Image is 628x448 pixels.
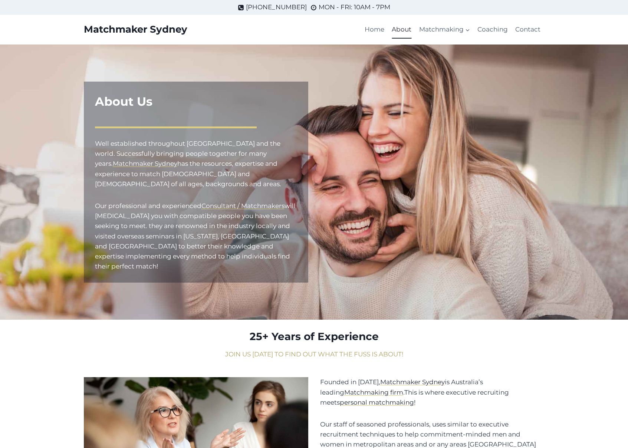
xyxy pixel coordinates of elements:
a: Home [361,21,388,39]
mark: Well established throughout [GEOGRAPHIC_DATA] and the world. Successfully bringing people togethe... [95,140,280,167]
p: has the resources, expertise and experience to match [DEMOGRAPHIC_DATA] and [DEMOGRAPHIC_DATA] of... [95,139,297,189]
p: JOIN US [DATE] TO FIND OUT WHAT THE FUSS IS ABOUT! [84,349,545,359]
a: Matchmaking [415,21,473,39]
a: About [388,21,415,39]
span: Matchmaking [419,24,470,34]
a: [PHONE_NUMBER] [238,2,307,12]
nav: Primary [361,21,545,39]
h1: About Us [95,93,297,111]
a: Consultant / Matchmakers [201,202,285,210]
a: Contact [512,21,544,39]
span: MON - FRI: 10AM - 7PM [319,2,390,12]
p: Our professional and experienced will [MEDICAL_DATA] you with compatible people you have been see... [95,201,297,271]
a: personal matchmaking! [340,399,415,406]
p: Founded in [DATE], is Australia’s leading This is where executive recruiting meets [320,377,545,408]
mark: . [403,389,404,396]
h2: 25+ Years of Experience [84,329,545,344]
a: Matchmaker Sydney [84,24,187,35]
span: [PHONE_NUMBER] [246,2,307,12]
a: Matchmaker Sydney [380,378,445,386]
a: Matchmaking firm [344,389,403,396]
a: Matchmaker Sydney [113,160,177,167]
a: Coaching [474,21,512,39]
